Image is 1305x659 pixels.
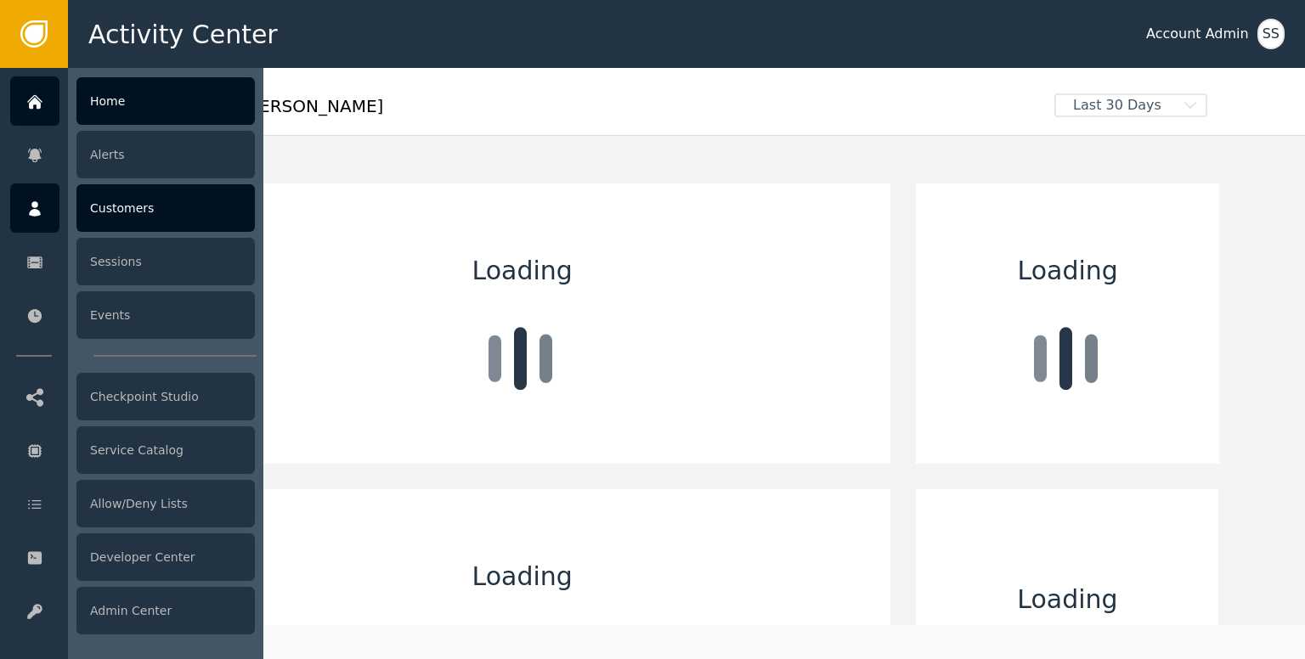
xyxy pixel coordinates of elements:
[472,251,573,290] span: Loading
[1146,24,1249,44] div: Account Admin
[1257,19,1285,49] button: SS
[76,426,255,474] div: Service Catalog
[10,130,255,179] a: Alerts
[76,480,255,527] div: Allow/Deny Lists
[10,290,255,340] a: Events
[10,183,255,233] a: Customers
[1056,95,1178,115] span: Last 30 Days
[10,237,255,286] a: Sessions
[10,586,255,635] a: Admin Center
[154,93,1042,131] div: Welcome , [PERSON_NAME]
[10,372,255,421] a: Checkpoint Studio
[88,15,278,54] span: Activity Center
[1017,580,1117,618] span: Loading
[76,587,255,634] div: Admin Center
[10,479,255,528] a: Allow/Deny Lists
[10,532,255,582] a: Developer Center
[76,291,255,339] div: Events
[76,77,255,125] div: Home
[76,184,255,232] div: Customers
[76,131,255,178] div: Alerts
[76,373,255,420] div: Checkpoint Studio
[1042,93,1219,117] button: Last 30 Days
[10,425,255,475] a: Service Catalog
[472,557,573,595] span: Loading
[1018,251,1118,290] span: Loading
[76,533,255,581] div: Developer Center
[10,76,255,126] a: Home
[76,238,255,285] div: Sessions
